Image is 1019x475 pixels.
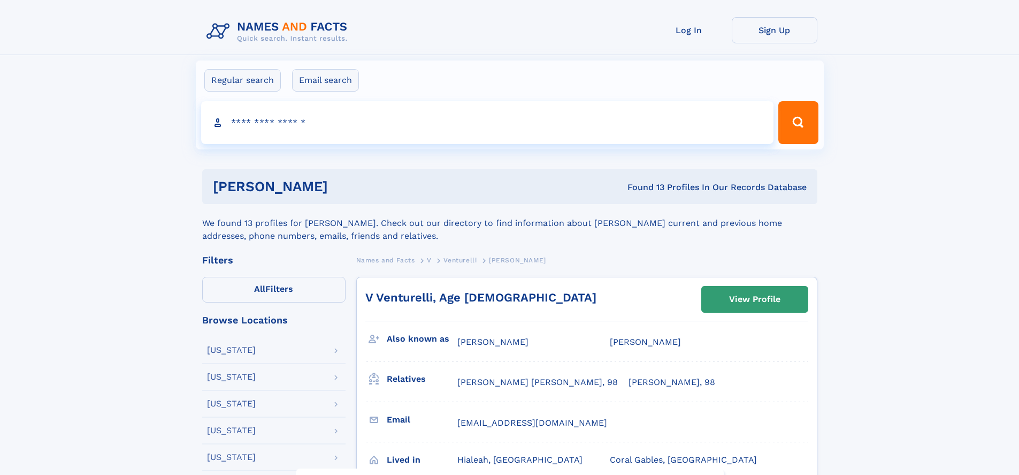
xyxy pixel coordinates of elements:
[732,17,817,43] a: Sign Up
[610,455,757,465] span: Coral Gables, [GEOGRAPHIC_DATA]
[489,257,546,264] span: [PERSON_NAME]
[204,69,281,92] label: Regular search
[387,451,457,469] h3: Lived in
[387,370,457,388] h3: Relatives
[610,337,681,347] span: [PERSON_NAME]
[457,376,618,388] a: [PERSON_NAME] [PERSON_NAME], 98
[202,315,346,325] div: Browse Locations
[202,204,817,243] div: We found 13 profiles for [PERSON_NAME]. Check out our directory to find information about [PERSON...
[457,418,607,428] span: [EMAIL_ADDRESS][DOMAIN_NAME]
[729,287,780,312] div: View Profile
[457,337,528,347] span: [PERSON_NAME]
[207,426,256,435] div: [US_STATE]
[778,101,818,144] button: Search Button
[207,453,256,462] div: [US_STATE]
[443,257,477,264] span: Venturelli
[478,182,807,193] div: Found 13 Profiles In Our Records Database
[213,180,478,193] h1: [PERSON_NAME]
[202,255,346,265] div: Filters
[387,330,457,348] h3: Also known as
[201,101,774,144] input: search input
[702,286,808,312] a: View Profile
[207,373,256,381] div: [US_STATE]
[202,277,346,303] label: Filters
[457,455,583,465] span: Hialeah, [GEOGRAPHIC_DATA]
[207,346,256,355] div: [US_STATE]
[427,257,432,264] span: V
[254,284,265,294] span: All
[387,411,457,429] h3: Email
[365,291,596,304] a: V Venturelli, Age [DEMOGRAPHIC_DATA]
[427,253,432,267] a: V
[629,376,715,388] a: [PERSON_NAME], 98
[356,253,415,267] a: Names and Facts
[207,399,256,408] div: [US_STATE]
[443,253,477,267] a: Venturelli
[202,17,356,46] img: Logo Names and Facts
[646,17,732,43] a: Log In
[292,69,359,92] label: Email search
